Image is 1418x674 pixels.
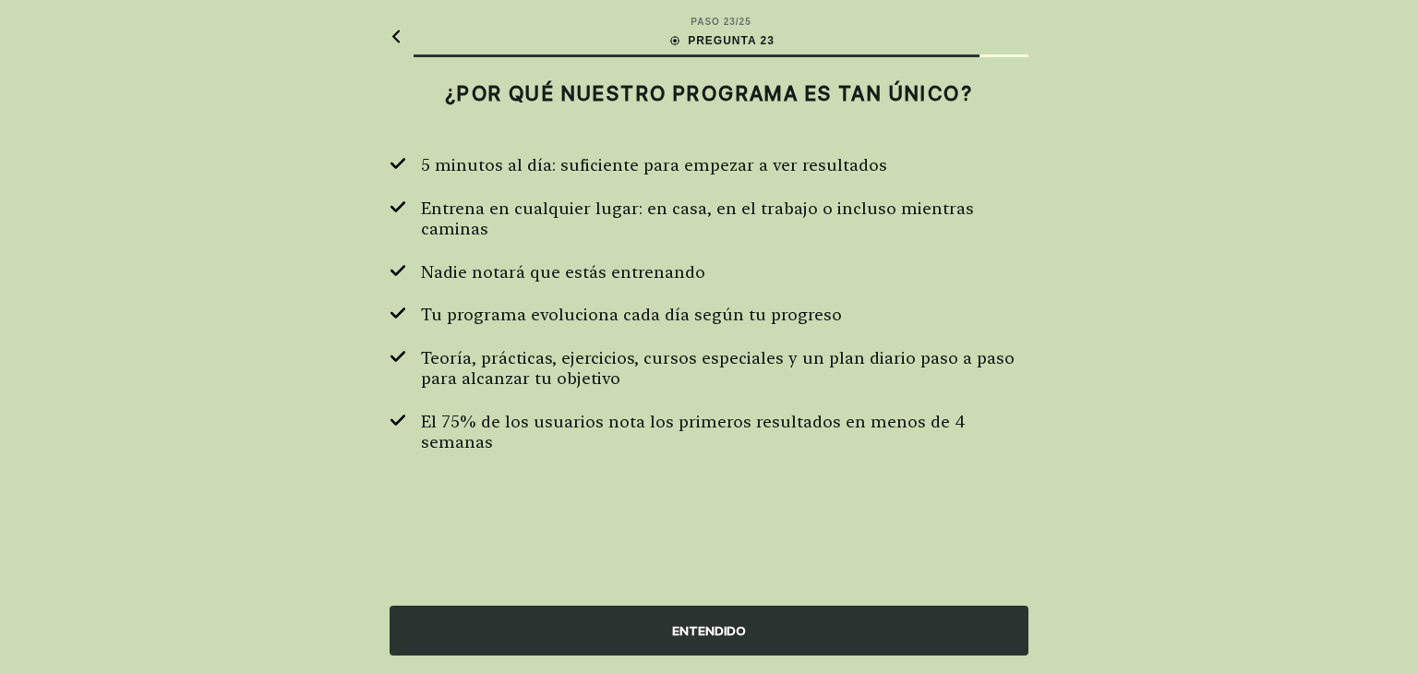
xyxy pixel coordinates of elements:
span: 5 minutos al día: suficiente para empezar a ver resultados [421,155,887,176]
span: Teoría, prácticas, ejercicios, cursos especiales y un plan diario paso a paso para alcanzar tu ob... [421,348,1028,390]
div: PASO 23 / 25 [691,15,751,29]
span: Tu programa evoluciona cada día según tu progreso [421,305,842,326]
div: ENTENDIDO [390,606,1028,656]
h2: ¿POR QUÉ NUESTRO PROGRAMA ES TAN ÚNICO? [390,81,1028,105]
span: El 75% de los usuarios nota los primeros resultados en menos de 4 semanas [421,412,1028,453]
div: PREGUNTA 23 [667,32,775,49]
span: Nadie notará que estás entrenando [421,262,705,283]
span: Entrena en cualquier lugar: en casa, en el trabajo o incluso mientras caminas [421,199,1028,240]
